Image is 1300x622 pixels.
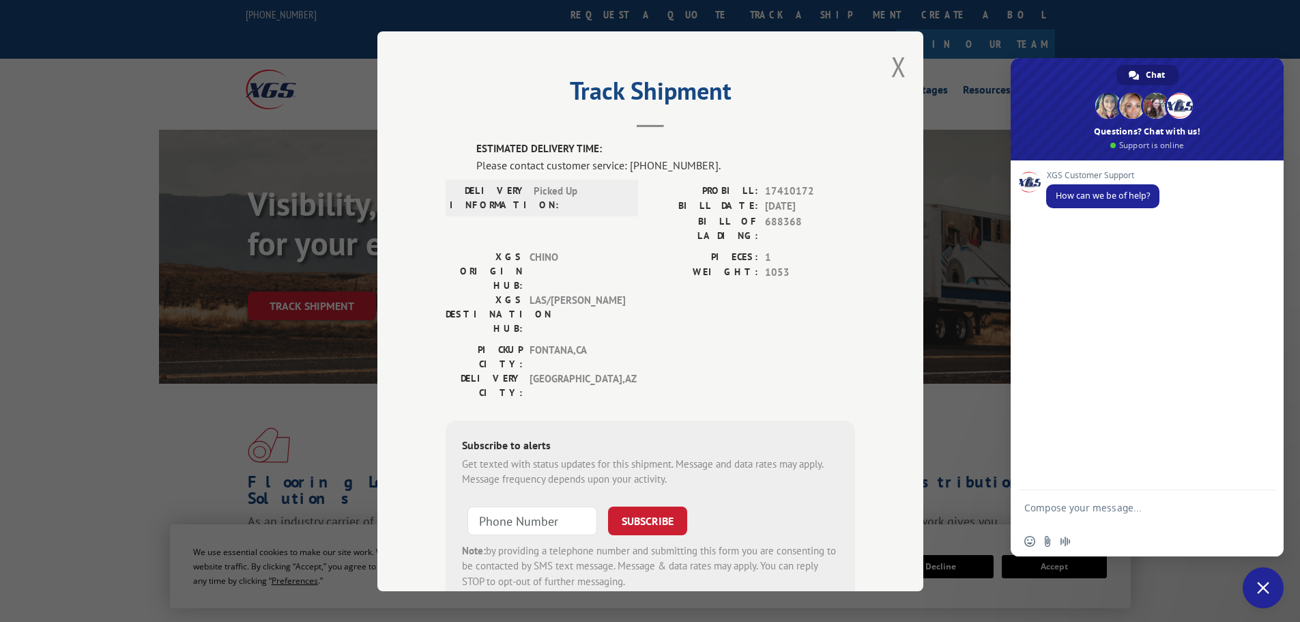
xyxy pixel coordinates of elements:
label: PIECES: [650,249,758,265]
span: 17410172 [765,183,855,199]
h2: Track Shipment [446,81,855,107]
label: PICKUP CITY: [446,342,523,371]
span: Send a file [1042,536,1053,547]
span: Picked Up [534,183,626,212]
div: Chat [1116,65,1179,85]
label: XGS DESTINATION HUB: [446,292,523,335]
label: DELIVERY CITY: [446,371,523,399]
label: DELIVERY INFORMATION: [450,183,527,212]
input: Phone Number [467,506,597,535]
span: 688368 [765,214,855,242]
strong: Note: [462,543,486,556]
label: PROBILL: [650,183,758,199]
label: ESTIMATED DELIVERY TIME: [476,141,855,157]
span: LAS/[PERSON_NAME] [530,292,622,335]
span: FONTANA , CA [530,342,622,371]
span: [DATE] [765,199,855,214]
textarea: Compose your message... [1024,502,1240,526]
span: XGS Customer Support [1046,171,1159,180]
span: CHINO [530,249,622,292]
span: How can we be of help? [1056,190,1150,201]
div: Subscribe to alerts [462,436,839,456]
span: Chat [1146,65,1165,85]
label: WEIGHT: [650,265,758,281]
span: Insert an emoji [1024,536,1035,547]
span: [GEOGRAPHIC_DATA] , AZ [530,371,622,399]
span: 1 [765,249,855,265]
div: Close chat [1243,567,1284,608]
label: BILL OF LADING: [650,214,758,242]
div: Please contact customer service: [PHONE_NUMBER]. [476,156,855,173]
label: XGS ORIGIN HUB: [446,249,523,292]
div: by providing a telephone number and submitting this form you are consenting to be contacted by SM... [462,543,839,589]
div: Get texted with status updates for this shipment. Message and data rates may apply. Message frequ... [462,456,839,487]
span: Audio message [1060,536,1071,547]
span: 1053 [765,265,855,281]
button: SUBSCRIBE [608,506,687,535]
button: Close modal [891,48,906,85]
label: BILL DATE: [650,199,758,214]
